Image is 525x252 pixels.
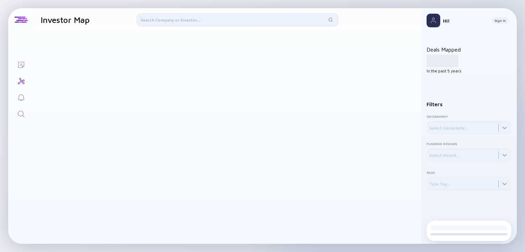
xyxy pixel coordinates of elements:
div: Hi! [443,18,486,24]
div: 1,234 [427,55,458,67]
a: Search [8,105,34,122]
a: Reminders [8,89,34,105]
div: Deals Mapped [427,46,511,73]
button: Sign In [492,17,509,24]
div: Filters [427,101,511,107]
img: Profile Picture [427,14,440,27]
div: In the past 5 years [427,68,511,73]
h1: Investor Map [41,15,90,25]
a: Lists [8,56,34,72]
a: Investor Map [8,72,34,89]
img: graph-loading.svg [180,73,306,182]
